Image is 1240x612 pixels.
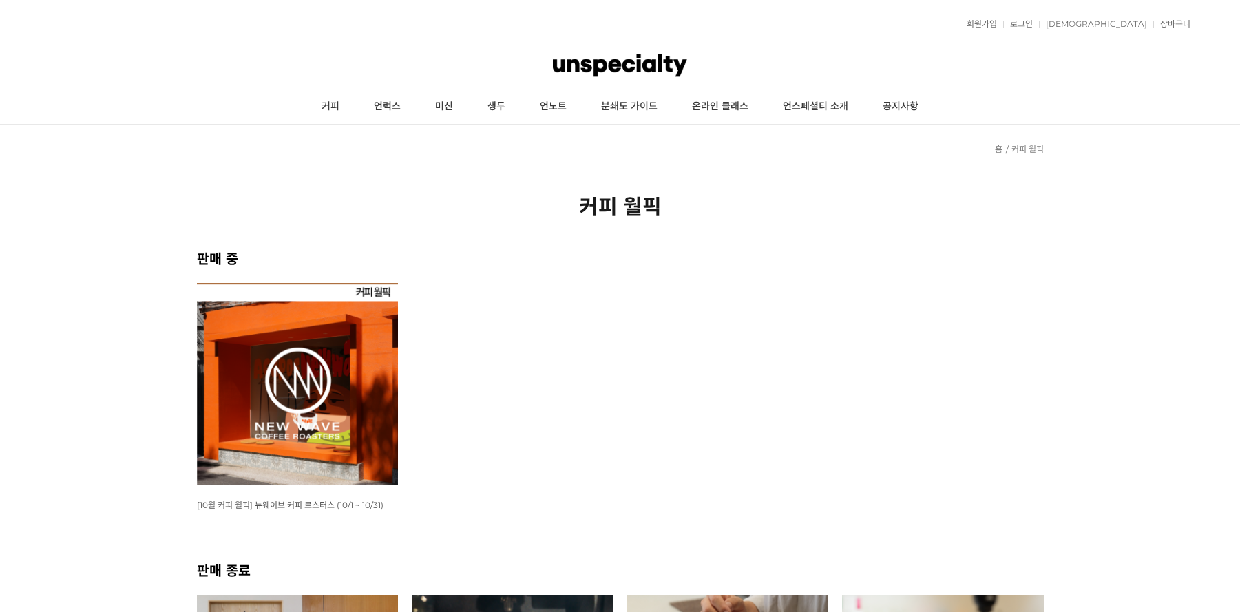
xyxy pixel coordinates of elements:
[584,89,675,124] a: 분쇄도 가이드
[470,89,523,124] a: 생두
[1011,144,1044,154] a: 커피 월픽
[1153,20,1190,28] a: 장바구니
[304,89,357,124] a: 커피
[197,190,1044,220] h2: 커피 월픽
[553,45,686,86] img: 언스페셜티 몰
[1039,20,1147,28] a: [DEMOGRAPHIC_DATA]
[197,560,1044,580] h2: 판매 종료
[197,499,383,510] a: [10월 커피 월픽] 뉴웨이브 커피 로스터스 (10/1 ~ 10/31)
[675,89,766,124] a: 온라인 클래스
[197,248,1044,268] h2: 판매 중
[197,500,383,510] span: [10월 커피 월픽] 뉴웨이브 커피 로스터스 (10/1 ~ 10/31)
[357,89,418,124] a: 언럭스
[197,283,399,485] img: [10월 커피 월픽] 뉴웨이브 커피 로스터스 (10/1 ~ 10/31)
[1003,20,1033,28] a: 로그인
[523,89,584,124] a: 언노트
[960,20,997,28] a: 회원가입
[766,89,865,124] a: 언스페셜티 소개
[995,144,1002,154] a: 홈
[865,89,936,124] a: 공지사항
[418,89,470,124] a: 머신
